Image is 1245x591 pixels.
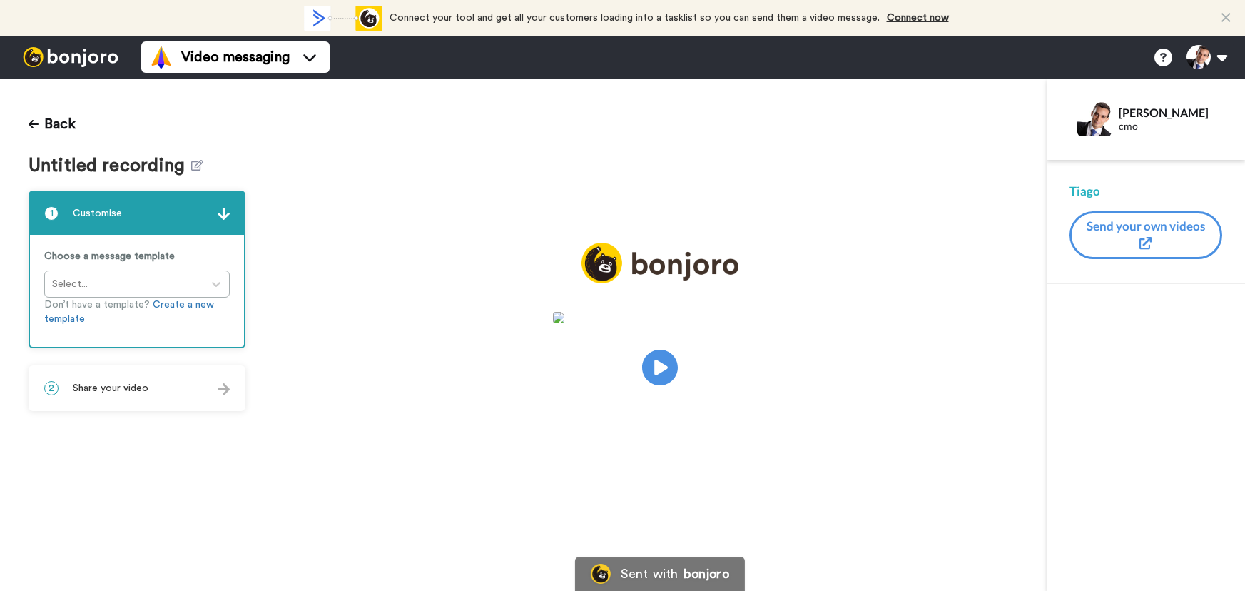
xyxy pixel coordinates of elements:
[44,300,214,324] a: Create a new template
[17,47,124,67] img: bj-logo-header-white.svg
[887,13,949,23] a: Connect now
[390,13,880,23] span: Connect your tool and get all your customers loading into a tasklist so you can send them a video...
[150,46,173,69] img: vm-color.svg
[29,365,245,411] div: 2Share your video
[181,47,290,67] span: Video messaging
[44,206,59,221] span: 1
[73,206,122,221] span: Customise
[44,381,59,395] span: 2
[29,107,76,141] button: Back
[575,557,745,591] a: Bonjoro LogoSent withbonjoro
[44,249,230,263] p: Choose a message template
[1077,102,1112,136] img: Profile Image
[1069,183,1222,200] div: Tiago
[581,243,738,283] img: logo_full.png
[1069,211,1222,259] button: Send your own videos
[218,208,230,220] img: arrow.svg
[73,381,148,395] span: Share your video
[553,312,767,323] img: e80a3b8e-a598-4b89-96b7-b22ba8a9bb2f.jpg
[684,567,729,580] div: bonjoro
[304,6,382,31] div: animation
[621,567,678,580] div: Sent with
[1119,121,1221,133] div: cmo
[1119,106,1221,119] div: [PERSON_NAME]
[44,298,230,326] p: Don’t have a template?
[591,564,611,584] img: Bonjoro Logo
[218,383,230,395] img: arrow.svg
[29,156,191,176] span: Untitled recording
